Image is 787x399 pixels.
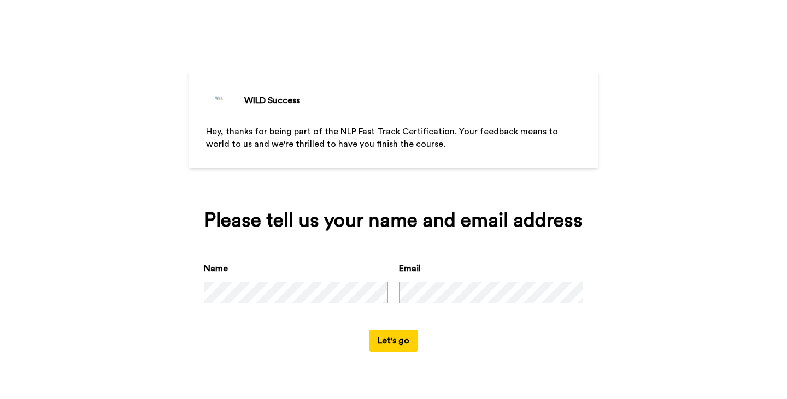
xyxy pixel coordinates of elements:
span: Hey, thanks for being part of the NLP Fast Track Certification. Your feedback means to world to u... [206,127,560,148]
label: Name [204,262,228,275]
button: Let's go [369,330,418,352]
div: WILD Success [244,94,300,107]
div: Please tell us your name and email address [204,210,583,231]
label: Email [399,262,421,275]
